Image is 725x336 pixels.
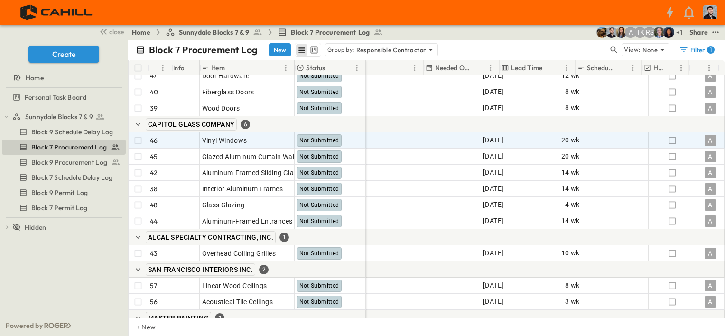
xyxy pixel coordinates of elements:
span: [DATE] [483,103,503,113]
div: Block 7 Permit Logtest [2,200,126,215]
span: Wood Doors [202,103,240,113]
span: Overhead Coiling Grilles [202,249,276,258]
div: A [705,199,716,211]
span: [DATE] [483,280,503,291]
span: Not Submitted [299,202,339,208]
span: Not Submitted [299,89,339,95]
span: Not Submitted [299,137,339,144]
span: Acoustical Tile Ceilings [202,297,273,307]
button: Menu [627,62,639,74]
div: Filter [679,45,715,55]
p: Needed Onsite [435,63,473,73]
button: Sort [474,63,485,73]
button: kanban view [308,44,320,56]
span: Not Submitted [299,250,339,257]
div: 2 [215,313,224,323]
span: [DATE] [483,151,503,162]
h6: 1 [710,46,712,54]
p: Hot? [653,63,666,73]
span: Not Submitted [299,153,339,160]
span: Not Submitted [299,73,339,79]
a: Block 7 Procurement Log [278,28,383,37]
p: Lead Time [511,63,543,73]
span: Block 9 Procurement Log [31,158,107,167]
a: Block 9 Permit Log [2,186,124,199]
button: Sort [151,63,162,73]
img: Kim Bowen (kbowen@cahill-sf.com) [615,27,627,38]
p: + 1 [676,28,686,37]
p: View: [624,45,641,55]
button: Sort [693,63,704,73]
span: 4 wk [565,199,580,210]
div: Raymond Shahabi (rshahabi@guzmangc.com) [644,27,655,38]
span: [DATE] [483,86,503,97]
p: Block 7 Procurement Log [149,43,258,56]
div: 1 [279,233,289,242]
span: Block 7 Procurement Log [291,28,370,37]
div: Block 9 Permit Logtest [2,185,126,200]
span: 12 wk [561,70,580,81]
p: + New [136,322,142,332]
p: Item [211,63,225,73]
span: close [109,27,124,37]
span: Fiberglass Doors [202,87,254,97]
img: Profile Picture [703,5,717,19]
button: Menu [561,62,572,74]
p: 48 [150,200,158,210]
span: Not Submitted [299,186,339,192]
img: 4f72bfc4efa7236828875bac24094a5ddb05241e32d018417354e964050affa1.png [11,2,103,22]
div: A [705,296,716,308]
span: Block 7 Schedule Delay Log [31,173,112,182]
div: 6 [241,120,250,129]
a: Home [132,28,150,37]
nav: breadcrumbs [132,28,389,37]
p: 42 [150,168,158,177]
span: 8 wk [565,103,580,113]
p: Responsible Contractor [356,45,427,55]
span: Home [26,73,44,83]
div: A [705,248,716,259]
span: 14 wk [561,183,580,194]
span: CAPITOL GLASS COMPANY [148,121,234,128]
a: Block 9 Schedule Delay Log [2,125,124,139]
span: Not Submitted [299,169,339,176]
span: Hidden [25,223,46,232]
span: 14 wk [561,167,580,178]
span: [DATE] [483,183,503,194]
div: Share [689,28,708,37]
span: 20 wk [561,135,580,146]
div: Block 7 Schedule Delay Logtest [2,170,126,185]
button: Sort [544,63,555,73]
span: Block 9 Schedule Delay Log [31,127,113,137]
div: A [705,103,716,114]
span: Aluminum-Framed Entrances and Storefronts [202,216,344,226]
span: 3 wk [565,296,580,307]
p: 46 [150,136,158,145]
div: Info [173,55,185,81]
div: A [705,183,716,195]
button: Menu [485,62,496,74]
div: A [705,280,716,291]
span: Vinyl Windows [202,136,247,145]
div: Block 9 Schedule Delay Logtest [2,124,126,140]
span: [DATE] [483,70,503,81]
button: Menu [704,62,715,74]
a: Block 9 Procurement Log [2,156,124,169]
span: ALCAL SPECIALTY CONTRACTING, INC. [148,233,273,241]
div: table view [295,43,321,57]
span: [DATE] [483,296,503,307]
span: [DATE] [483,248,503,259]
button: Menu [280,62,291,74]
div: A [705,151,716,162]
p: Status [306,63,325,73]
span: [DATE] [483,167,503,178]
button: Sort [327,63,337,73]
a: Block 7 Procurement Log [2,140,124,154]
div: A [705,70,716,82]
span: Door Hardware [202,71,250,81]
div: Block 7 Procurement Logtest [2,140,126,155]
img: Jared Salin (jsalin@cahill-sf.com) [653,27,665,38]
button: Sort [227,63,237,73]
div: A [705,86,716,98]
span: [DATE] [483,215,503,226]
